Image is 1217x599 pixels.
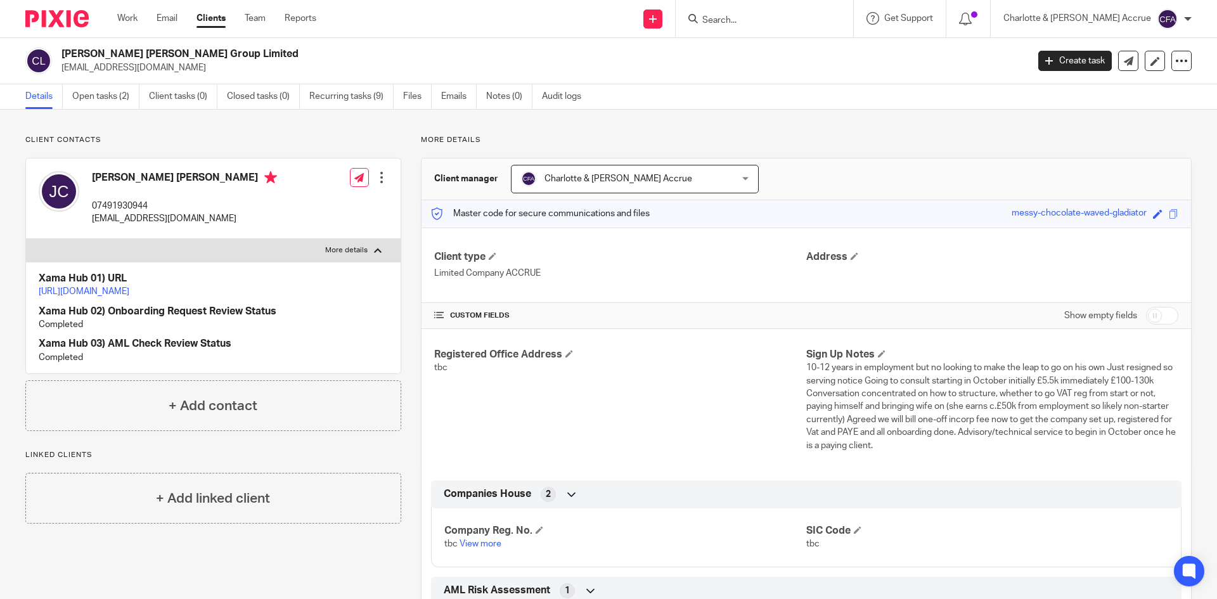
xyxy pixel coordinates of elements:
[806,363,1176,449] span: 10-12 years in employment but no looking to make the leap to go on his own Just resigned so servi...
[285,12,316,25] a: Reports
[521,171,536,186] img: svg%3E
[309,84,394,109] a: Recurring tasks (9)
[434,363,448,372] span: tbc
[25,84,63,109] a: Details
[806,250,1178,264] h4: Address
[1064,309,1137,322] label: Show empty fields
[39,272,388,285] h4: Xama Hub 01) URL
[196,12,226,25] a: Clients
[403,84,432,109] a: Files
[444,487,531,501] span: Companies House
[434,250,806,264] h4: Client type
[444,539,458,548] span: tbc
[441,84,477,109] a: Emails
[884,14,933,23] span: Get Support
[1003,12,1151,25] p: Charlotte & [PERSON_NAME] Accrue
[39,337,388,351] h4: Xama Hub 03) AML Check Review Status
[92,212,277,225] p: [EMAIL_ADDRESS][DOMAIN_NAME]
[227,84,300,109] a: Closed tasks (0)
[149,84,217,109] a: Client tasks (0)
[546,488,551,501] span: 2
[39,171,79,212] img: svg%3E
[39,351,388,364] p: Completed
[701,15,815,27] input: Search
[460,539,501,548] a: View more
[92,171,277,187] h4: [PERSON_NAME] [PERSON_NAME]
[806,539,820,548] span: tbc
[486,84,532,109] a: Notes (0)
[92,200,277,212] p: 07491930944
[544,174,692,183] span: Charlotte & [PERSON_NAME] Accrue
[245,12,266,25] a: Team
[25,135,401,145] p: Client contacts
[39,287,129,296] a: [URL][DOMAIN_NAME]
[434,311,806,321] h4: CUSTOM FIELDS
[1012,207,1147,221] div: messy-chocolate-waved-gladiator
[156,489,270,508] h4: + Add linked client
[157,12,177,25] a: Email
[806,348,1178,361] h4: Sign Up Notes
[39,318,388,331] p: Completed
[565,584,570,597] span: 1
[431,207,650,220] p: Master code for secure communications and files
[1157,9,1178,29] img: svg%3E
[806,524,1168,538] h4: SIC Code
[25,10,89,27] img: Pixie
[25,48,52,74] img: svg%3E
[444,584,550,597] span: AML Risk Assessment
[421,135,1192,145] p: More details
[434,267,806,280] p: Limited Company ACCRUE
[117,12,138,25] a: Work
[444,524,806,538] h4: Company Reg. No.
[39,305,388,318] h4: Xama Hub 02) Onboarding Request Review Status
[542,84,591,109] a: Audit logs
[1038,51,1112,71] a: Create task
[264,171,277,184] i: Primary
[169,396,257,416] h4: + Add contact
[434,348,806,361] h4: Registered Office Address
[61,61,1019,74] p: [EMAIL_ADDRESS][DOMAIN_NAME]
[72,84,139,109] a: Open tasks (2)
[25,450,401,460] p: Linked clients
[61,48,828,61] h2: [PERSON_NAME] [PERSON_NAME] Group Limited
[325,245,368,255] p: More details
[434,172,498,185] h3: Client manager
